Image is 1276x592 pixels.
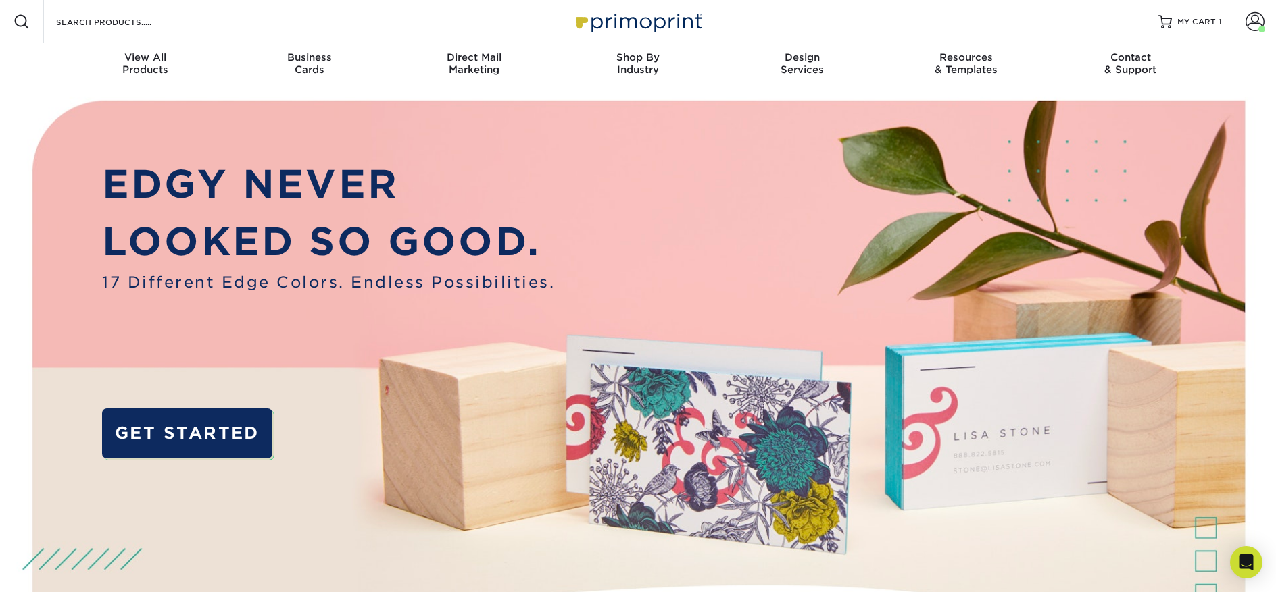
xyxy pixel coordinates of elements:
[392,51,556,76] div: Marketing
[64,43,228,86] a: View AllProducts
[556,43,720,86] a: Shop ByIndustry
[1048,51,1212,76] div: & Support
[392,43,556,86] a: Direct MailMarketing
[556,51,720,63] span: Shop By
[64,51,228,63] span: View All
[1230,546,1262,578] div: Open Intercom Messenger
[1048,43,1212,86] a: Contact& Support
[102,213,555,271] p: LOOKED SO GOOD.
[102,271,555,294] span: 17 Different Edge Colors. Endless Possibilities.
[1177,16,1216,28] span: MY CART
[228,43,392,86] a: BusinessCards
[55,14,187,30] input: SEARCH PRODUCTS.....
[570,7,706,36] img: Primoprint
[102,156,555,213] p: EDGY NEVER
[392,51,556,63] span: Direct Mail
[228,51,392,63] span: Business
[228,51,392,76] div: Cards
[720,43,884,86] a: DesignServices
[884,51,1048,63] span: Resources
[720,51,884,76] div: Services
[556,51,720,76] div: Industry
[102,408,272,459] a: GET STARTED
[1048,51,1212,63] span: Contact
[884,51,1048,76] div: & Templates
[1219,17,1222,26] span: 1
[884,43,1048,86] a: Resources& Templates
[64,51,228,76] div: Products
[720,51,884,63] span: Design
